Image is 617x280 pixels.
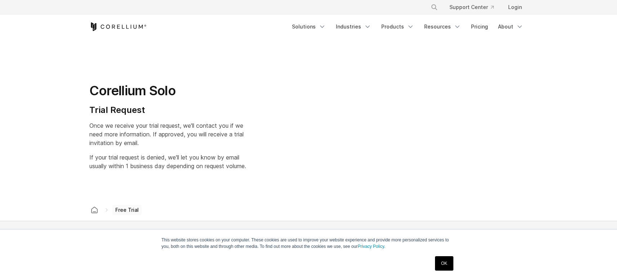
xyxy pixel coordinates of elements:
a: Corellium home [88,205,101,215]
h1: Corellium Solo [89,83,246,99]
a: Login [502,1,528,14]
a: OK [435,256,453,271]
a: About [494,20,528,33]
a: Solutions [288,20,330,33]
a: Products [377,20,418,33]
div: Navigation Menu [288,20,528,33]
a: Privacy Policy. [358,244,385,249]
span: Free Trial [112,205,142,215]
span: Once we receive your trial request, we'll contact you if we need more information. If approved, y... [89,122,244,146]
a: Corellium Home [89,22,147,31]
div: Navigation Menu [422,1,528,14]
a: Industries [332,20,376,33]
span: If your trial request is denied, we'll let you know by email usually within 1 business day depend... [89,154,246,170]
h4: Trial Request [89,105,246,115]
p: This website stores cookies on your computer. These cookies are used to improve your website expe... [161,237,456,250]
a: Support Center [444,1,500,14]
a: Pricing [467,20,492,33]
a: Resources [420,20,465,33]
button: Search [428,1,441,14]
